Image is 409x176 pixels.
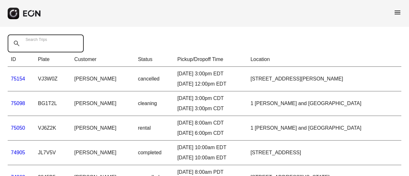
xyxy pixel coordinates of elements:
div: [DATE] 10:00am EDT [177,154,244,162]
th: Customer [71,52,135,67]
th: ID [8,52,35,67]
span: menu [394,9,401,16]
td: 1 [PERSON_NAME] and [GEOGRAPHIC_DATA] [247,91,401,116]
div: [DATE] 6:00pm CDT [177,129,244,137]
a: 74905 [11,150,25,155]
label: Search Trips [26,37,47,42]
div: [DATE] 8:00am PDT [177,168,244,176]
div: [DATE] 12:00pm EDT [177,80,244,88]
div: [DATE] 8:00am CDT [177,119,244,127]
th: Location [247,52,401,67]
td: [PERSON_NAME] [71,91,135,116]
th: Pickup/Dropoff Time [174,52,247,67]
a: 75098 [11,101,25,106]
th: Status [135,52,174,67]
div: [DATE] 3:00pm EDT [177,70,244,78]
div: [DATE] 3:00pm CDT [177,95,244,102]
td: VJ3W0Z [35,67,71,91]
th: Plate [35,52,71,67]
td: [PERSON_NAME] [71,67,135,91]
td: VJ6Z2K [35,116,71,141]
td: [PERSON_NAME] [71,116,135,141]
div: [DATE] 10:00am EDT [177,144,244,151]
td: 1 [PERSON_NAME] and [GEOGRAPHIC_DATA] [247,116,401,141]
td: completed [135,141,174,165]
td: BG1T2L [35,91,71,116]
div: [DATE] 3:00pm CDT [177,105,244,112]
a: 75154 [11,76,25,81]
td: [STREET_ADDRESS] [247,141,401,165]
td: [STREET_ADDRESS][PERSON_NAME] [247,67,401,91]
a: 75050 [11,125,25,131]
td: cleaning [135,91,174,116]
td: [PERSON_NAME] [71,141,135,165]
td: rental [135,116,174,141]
td: JL7V5V [35,141,71,165]
td: cancelled [135,67,174,91]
